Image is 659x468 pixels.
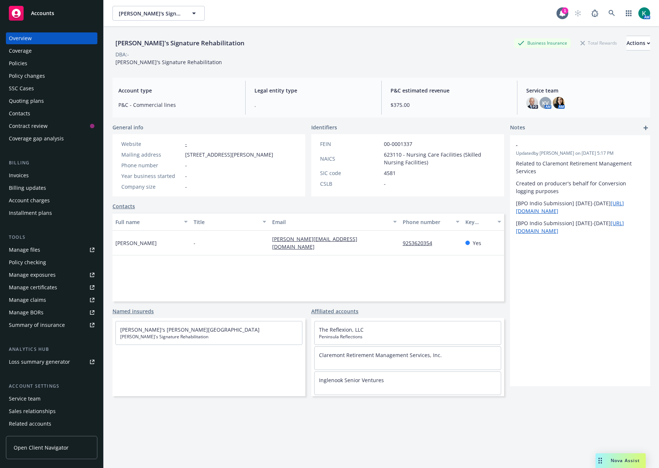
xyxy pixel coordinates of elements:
[311,123,337,131] span: Identifiers
[542,99,549,107] span: KV
[115,50,129,58] div: DBA: -
[391,87,509,94] span: P&C estimated revenue
[118,87,236,94] span: Account type
[121,161,182,169] div: Phone number
[320,169,381,177] div: SIC code
[194,239,195,247] span: -
[115,239,157,247] span: [PERSON_NAME]
[9,95,44,107] div: Quoting plans
[627,36,650,50] button: Actions
[311,307,358,315] a: Affiliated accounts
[121,172,182,180] div: Year business started
[119,10,183,17] span: [PERSON_NAME]'s Signature Rehabilitation
[185,151,273,158] span: [STREET_ADDRESS][PERSON_NAME]
[6,170,97,181] a: Invoices
[319,333,496,340] span: Peninsula Reflections
[9,70,45,82] div: Policy changes
[510,123,525,132] span: Notes
[577,38,621,48] div: Total Rewards
[9,182,46,194] div: Billing updates
[6,159,97,167] div: Billing
[9,294,46,306] div: Manage claims
[185,140,187,147] a: -
[596,453,605,468] div: Drag to move
[6,182,97,194] a: Billing updates
[6,120,97,132] a: Contract review
[526,87,644,94] span: Service team
[596,453,646,468] button: Nova Assist
[473,239,481,247] span: Yes
[120,326,260,333] a: [PERSON_NAME]'s [PERSON_NAME][GEOGRAPHIC_DATA]
[31,10,54,16] span: Accounts
[6,393,97,405] a: Service team
[9,393,41,405] div: Service team
[6,405,97,417] a: Sales relationships
[9,256,46,268] div: Policy checking
[6,319,97,331] a: Summary of insurance
[465,218,493,226] div: Key contact
[641,123,650,132] a: add
[191,213,269,231] button: Title
[384,140,412,148] span: 00-0001337
[510,135,650,241] div: -Updatedby [PERSON_NAME] on [DATE] 5:17 PMRelated to Claremont Retirement Management ServicesCrea...
[112,123,143,131] span: General info
[516,160,644,175] p: Related to Claremont Retirement Management Services
[9,170,29,181] div: Invoices
[9,244,40,256] div: Manage files
[587,6,602,21] a: Report a Bug
[621,6,636,21] a: Switch app
[9,108,30,119] div: Contacts
[120,333,298,340] span: [PERSON_NAME]'s Signature Rehabilitation
[269,213,400,231] button: Email
[570,6,585,21] a: Start snowing
[9,133,64,144] div: Coverage gap analysis
[514,38,571,48] div: Business Insurance
[526,97,538,109] img: photo
[638,7,650,19] img: photo
[9,32,32,44] div: Overview
[6,83,97,94] a: SSC Cases
[6,356,97,368] a: Loss summary generator
[254,101,372,109] span: .
[9,319,65,331] div: Summary of insurance
[9,307,44,318] div: Manage BORs
[9,120,48,132] div: Contract review
[6,57,97,69] a: Policies
[121,183,182,191] div: Company size
[6,307,97,318] a: Manage BORs
[112,6,205,21] button: [PERSON_NAME]'s Signature Rehabilitation
[6,70,97,82] a: Policy changes
[6,383,97,390] div: Account settings
[319,377,384,384] a: Inglenook Senior Ventures
[9,57,27,69] div: Policies
[516,179,644,195] p: Created on producer's behalf for Conversion logging purposes
[14,444,69,451] span: Open Client Navigator
[6,256,97,268] a: Policy checking
[9,83,34,94] div: SSC Cases
[115,218,180,226] div: Full name
[320,180,381,188] div: CSLB
[112,307,154,315] a: Named insureds
[320,155,381,163] div: NAICS
[6,108,97,119] a: Contacts
[185,172,187,180] span: -
[6,3,97,24] a: Accounts
[6,269,97,281] span: Manage exposures
[6,133,97,144] a: Coverage gap analysis
[516,199,644,215] p: [BPO Indio Submission] [DATE]-[DATE]
[9,356,70,368] div: Loss summary generator
[6,195,97,206] a: Account charges
[516,150,644,157] span: Updated by [PERSON_NAME] on [DATE] 5:17 PM
[9,207,52,219] div: Installment plans
[121,151,182,158] div: Mailing address
[516,219,644,235] p: [BPO Indio Submission] [DATE]-[DATE]
[6,207,97,219] a: Installment plans
[185,161,187,169] span: -
[627,36,650,50] div: Actions
[9,418,51,430] div: Related accounts
[6,294,97,306] a: Manage claims
[319,326,364,333] a: The Reflexion, LLC
[6,45,97,57] a: Coverage
[9,269,56,281] div: Manage exposures
[112,38,247,48] div: [PERSON_NAME]'s Signature Rehabilitation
